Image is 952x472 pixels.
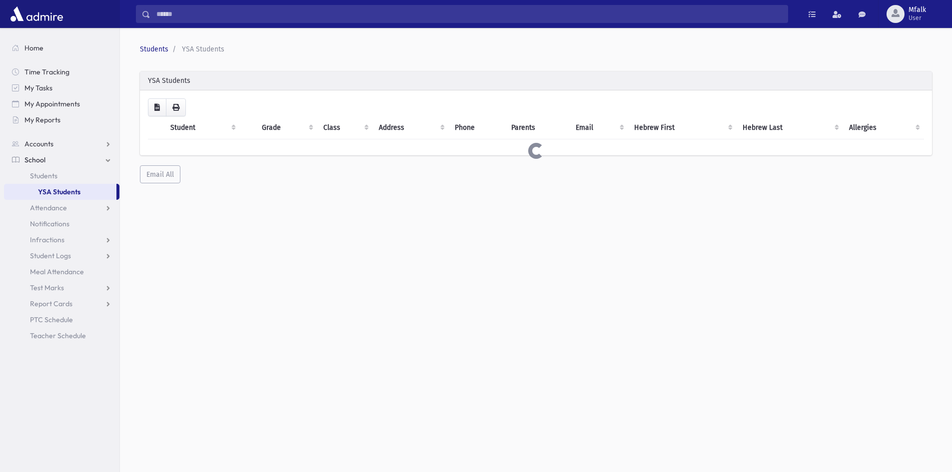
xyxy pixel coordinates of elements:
th: Hebrew First [628,116,736,139]
span: My Tasks [24,83,52,92]
div: YSA Students [140,71,932,90]
th: Class [317,116,373,139]
span: Mfalk [909,6,926,14]
span: Time Tracking [24,67,69,76]
th: Grade [256,116,317,139]
th: Allergies [843,116,924,139]
a: My Tasks [4,80,119,96]
a: Accounts [4,136,119,152]
a: School [4,152,119,168]
a: Notifications [4,216,119,232]
a: Students [140,45,168,53]
span: Test Marks [30,283,64,292]
a: YSA Students [4,184,116,200]
nav: breadcrumb [140,44,928,54]
a: Meal Attendance [4,264,119,280]
span: PTC Schedule [30,315,73,324]
input: Search [150,5,788,23]
a: Students [4,168,119,184]
span: Teacher Schedule [30,331,86,340]
th: Parents [505,116,570,139]
span: Meal Attendance [30,267,84,276]
th: Email [570,116,628,139]
span: Accounts [24,139,53,148]
button: CSV [148,98,166,116]
span: Students [30,171,57,180]
span: Home [24,43,43,52]
a: My Appointments [4,96,119,112]
th: Phone [449,116,505,139]
span: Student Logs [30,251,71,260]
a: My Reports [4,112,119,128]
span: YSA Students [182,45,224,53]
span: School [24,155,45,164]
a: Report Cards [4,296,119,312]
a: Student Logs [4,248,119,264]
button: Print [166,98,186,116]
span: Notifications [30,219,69,228]
span: Attendance [30,203,67,212]
th: Student [164,116,240,139]
span: User [909,14,926,22]
a: Teacher Schedule [4,328,119,344]
span: My Appointments [24,99,80,108]
th: Hebrew Last [737,116,844,139]
span: Report Cards [30,299,72,308]
a: Home [4,40,119,56]
a: Time Tracking [4,64,119,80]
button: Email All [140,165,180,183]
span: Infractions [30,235,64,244]
a: Test Marks [4,280,119,296]
span: My Reports [24,115,60,124]
a: PTC Schedule [4,312,119,328]
img: AdmirePro [8,4,65,24]
th: Address [373,116,449,139]
a: Infractions [4,232,119,248]
a: Attendance [4,200,119,216]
